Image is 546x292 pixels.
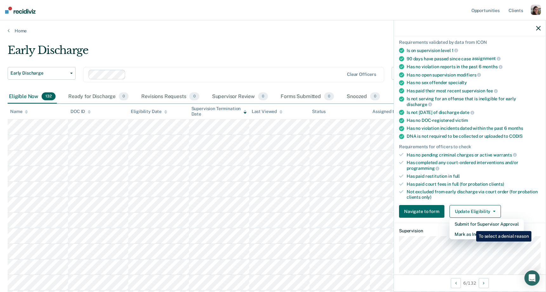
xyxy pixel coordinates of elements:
[448,80,467,85] span: specialty
[452,48,458,53] span: 1
[70,109,91,114] div: DOC ID
[489,182,504,187] span: clients)
[407,102,432,107] span: discharge
[312,109,326,114] div: Status
[407,152,541,158] div: Has no pending criminal charges or active
[460,110,474,115] span: date
[509,134,523,139] span: CODIS
[457,72,481,77] span: modifiers
[407,160,541,171] div: Has completed any court-ordered interventions and/or
[407,64,541,70] div: Has no violation reports in the past 6
[324,92,334,101] span: 0
[399,205,444,218] button: Navigate to form
[8,28,538,34] a: Home
[407,80,541,85] div: Has no sex offender
[189,92,199,101] span: 0
[524,270,540,286] div: Open Intercom Messenger
[449,205,501,218] button: Update Eligibility
[211,90,270,104] div: Supervisor Review
[407,174,541,179] div: Has paid restitution in
[407,56,541,62] div: 90 days have passed since case
[10,109,28,114] div: Name
[407,96,541,107] div: Is not serving for an offense that is ineligible for early
[453,174,460,179] span: full
[5,7,36,14] img: Recidiviz
[191,106,247,117] div: Supervision Termination Date
[399,40,541,45] div: Requirements validated by data from ICON
[119,92,129,101] span: 0
[258,92,268,101] span: 0
[399,144,541,149] div: Requirements for officers to check
[407,48,541,53] div: Is on supervision level
[479,278,489,288] button: Next Opportunity
[252,109,283,114] div: Last Viewed
[131,109,167,114] div: Eligibility Date
[347,72,376,77] div: Clear officers
[399,228,541,234] dt: Supervision
[370,92,380,101] span: 0
[422,195,431,200] span: only)
[67,90,130,104] div: Ready for Discharge
[8,90,57,104] div: Eligible Now
[493,152,517,157] span: warrants
[407,126,541,131] div: Has no violation incidents dated within the past 6
[449,229,524,239] button: Mark as Ineligible
[472,56,501,61] span: assignment
[394,275,546,291] div: 6 / 132
[483,64,503,69] span: months
[279,90,335,104] div: Forms Submitted
[508,126,523,131] span: months
[42,92,56,101] span: 132
[10,70,68,76] span: Early Discharge
[407,88,541,94] div: Has paid their most recent supervision
[449,219,524,229] button: Submit for Supervisor Approval
[407,134,541,139] div: DNA is not required to be collected or uploaded to
[451,278,461,288] button: Previous Opportunity
[455,118,468,123] span: victim
[407,72,541,78] div: Has no open supervision
[407,109,541,115] div: Is not [DATE] of discharge
[140,90,200,104] div: Revisions Requests
[407,182,541,187] div: Has paid court fees in full (for probation
[345,90,381,104] div: Snoozed
[407,166,439,171] span: programming
[407,118,541,123] div: Has no DOC-registered
[372,109,402,114] div: Assigned to
[407,189,541,200] div: Not excluded from early discharge via court order (for probation clients
[486,88,498,93] span: fee
[8,44,417,62] div: Early Discharge
[399,205,447,218] a: Navigate to form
